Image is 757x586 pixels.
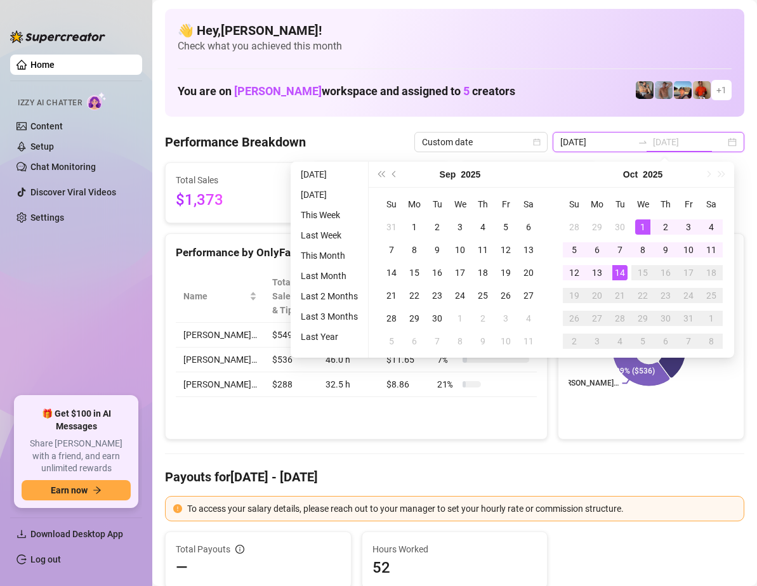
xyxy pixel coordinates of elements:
[463,84,470,98] span: 5
[318,348,378,372] td: 46.0 h
[296,289,363,304] li: Last 2 Months
[677,284,700,307] td: 2025-10-24
[563,261,586,284] td: 2025-10-12
[403,261,426,284] td: 2025-09-15
[403,216,426,238] td: 2025-09-01
[475,311,490,326] div: 2
[658,334,673,349] div: 6
[704,219,719,235] div: 4
[638,137,648,147] span: swap-right
[677,307,700,330] td: 2025-10-31
[567,311,582,326] div: 26
[521,334,536,349] div: 11
[16,529,27,539] span: download
[589,334,605,349] div: 3
[403,238,426,261] td: 2025-09-08
[681,311,696,326] div: 31
[318,372,378,397] td: 32.5 h
[567,288,582,303] div: 19
[452,288,468,303] div: 24
[517,193,540,216] th: Sa
[296,187,363,202] li: [DATE]
[586,284,609,307] td: 2025-10-20
[635,219,650,235] div: 1
[560,135,633,149] input: Start date
[631,330,654,353] td: 2025-11-05
[521,219,536,235] div: 6
[563,284,586,307] td: 2025-10-19
[681,265,696,280] div: 17
[384,242,399,257] div: 7
[631,307,654,330] td: 2025-10-29
[30,529,123,539] span: Download Desktop App
[234,84,322,98] span: [PERSON_NAME]
[176,542,230,556] span: Total Payouts
[471,193,494,216] th: Th
[380,284,403,307] td: 2025-09-21
[178,84,515,98] h1: You are on workspace and assigned to creators
[586,193,609,216] th: Mo
[494,261,517,284] td: 2025-09-19
[612,288,628,303] div: 21
[452,311,468,326] div: 1
[30,162,96,172] a: Chat Monitoring
[30,187,116,197] a: Discover Viral Videos
[586,216,609,238] td: 2025-09-29
[494,284,517,307] td: 2025-09-26
[430,219,445,235] div: 2
[265,270,318,323] th: Total Sales & Tips
[704,288,719,303] div: 25
[654,284,677,307] td: 2025-10-23
[517,307,540,330] td: 2025-10-04
[700,330,723,353] td: 2025-11-08
[384,288,399,303] div: 21
[422,133,540,152] span: Custom date
[635,265,650,280] div: 15
[18,97,82,109] span: Izzy AI Chatter
[372,557,537,578] span: 52
[296,309,363,324] li: Last 3 Months
[654,216,677,238] td: 2025-10-02
[449,284,471,307] td: 2025-09-24
[449,193,471,216] th: We
[403,193,426,216] th: Mo
[517,261,540,284] td: 2025-09-20
[235,545,244,554] span: info-circle
[407,288,422,303] div: 22
[677,330,700,353] td: 2025-11-07
[654,307,677,330] td: 2025-10-30
[677,193,700,216] th: Fr
[407,334,422,349] div: 6
[265,323,318,348] td: $549
[296,207,363,223] li: This Week
[533,138,541,146] span: calendar
[563,193,586,216] th: Su
[658,265,673,280] div: 16
[517,238,540,261] td: 2025-09-13
[430,242,445,257] div: 9
[555,379,619,388] text: [PERSON_NAME]…
[176,188,291,212] span: $1,373
[430,288,445,303] div: 23
[658,219,673,235] div: 2
[407,311,422,326] div: 29
[654,238,677,261] td: 2025-10-09
[658,311,673,326] div: 30
[176,173,291,187] span: Total Sales
[589,288,605,303] div: 20
[475,334,490,349] div: 9
[589,265,605,280] div: 13
[631,193,654,216] th: We
[700,216,723,238] td: 2025-10-04
[471,261,494,284] td: 2025-09-18
[681,288,696,303] div: 24
[517,330,540,353] td: 2025-10-11
[635,334,650,349] div: 5
[681,334,696,349] div: 7
[449,261,471,284] td: 2025-09-17
[452,242,468,257] div: 10
[475,265,490,280] div: 18
[567,242,582,257] div: 5
[609,284,631,307] td: 2025-10-21
[296,268,363,283] li: Last Month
